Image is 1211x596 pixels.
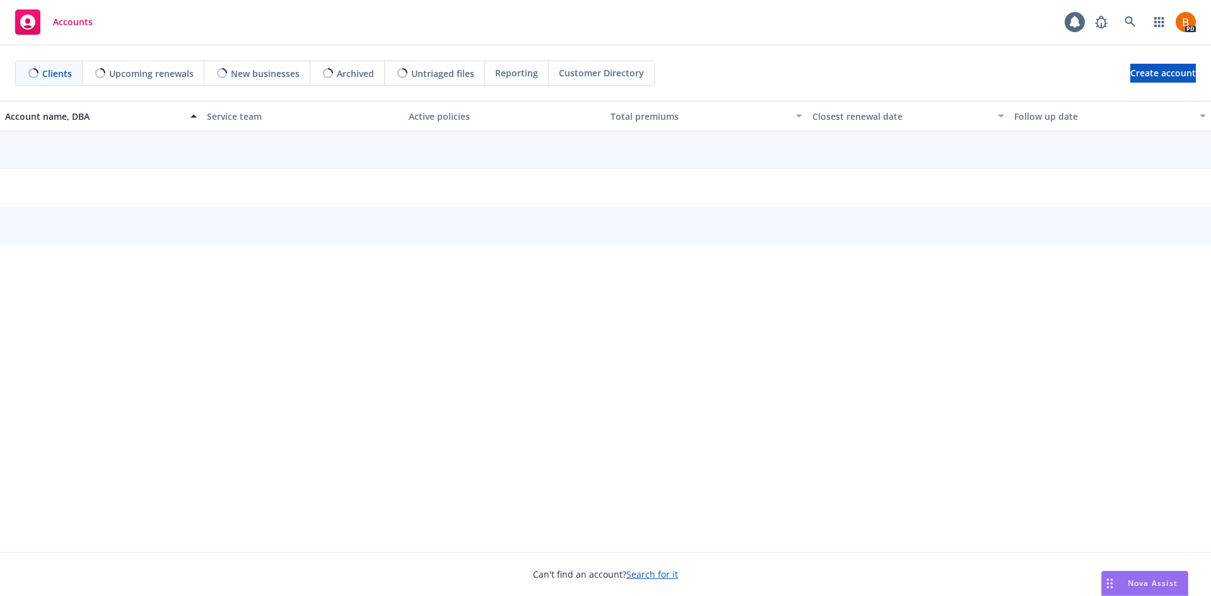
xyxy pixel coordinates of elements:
div: Total premiums [611,110,788,123]
button: Total premiums [605,101,807,131]
button: Active policies [404,101,605,131]
img: photo [1176,12,1196,32]
span: Can't find an account? [533,568,678,581]
button: Service team [202,101,404,131]
span: Nova Assist [1128,578,1178,588]
div: Closest renewal date [812,110,990,123]
a: Search for it [626,568,678,580]
span: New businesses [231,67,300,80]
span: Archived [337,67,374,80]
span: Create account [1130,61,1196,85]
div: Service team [207,110,399,123]
a: Accounts [10,4,98,40]
div: Account name, DBA [5,110,183,123]
span: Untriaged files [411,67,474,80]
button: Closest renewal date [807,101,1009,131]
span: Accounts [53,17,93,27]
a: Create account [1130,64,1196,83]
span: Upcoming renewals [109,67,194,80]
span: Reporting [495,66,538,79]
button: Nova Assist [1101,571,1188,596]
button: Follow up date [1009,101,1211,131]
a: Switch app [1147,9,1172,35]
div: Active policies [409,110,600,123]
span: Customer Directory [559,66,644,79]
a: Search [1118,9,1143,35]
div: Drag to move [1102,571,1118,595]
a: Report a Bug [1089,9,1114,35]
span: Clients [42,67,72,80]
div: Follow up date [1014,110,1192,123]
